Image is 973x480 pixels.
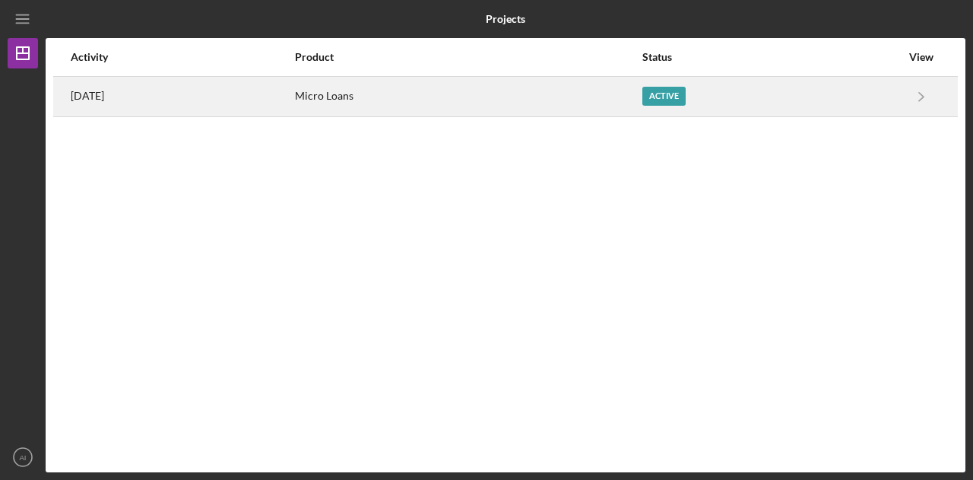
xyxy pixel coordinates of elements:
b: Projects [486,13,525,25]
div: View [902,51,940,63]
div: Active [642,87,686,106]
div: Status [642,51,901,63]
time: 2025-09-10 15:20 [71,90,104,102]
div: Activity [71,51,293,63]
text: AI [19,453,26,462]
div: Micro Loans [295,78,641,116]
div: Product [295,51,641,63]
button: AI [8,442,38,472]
